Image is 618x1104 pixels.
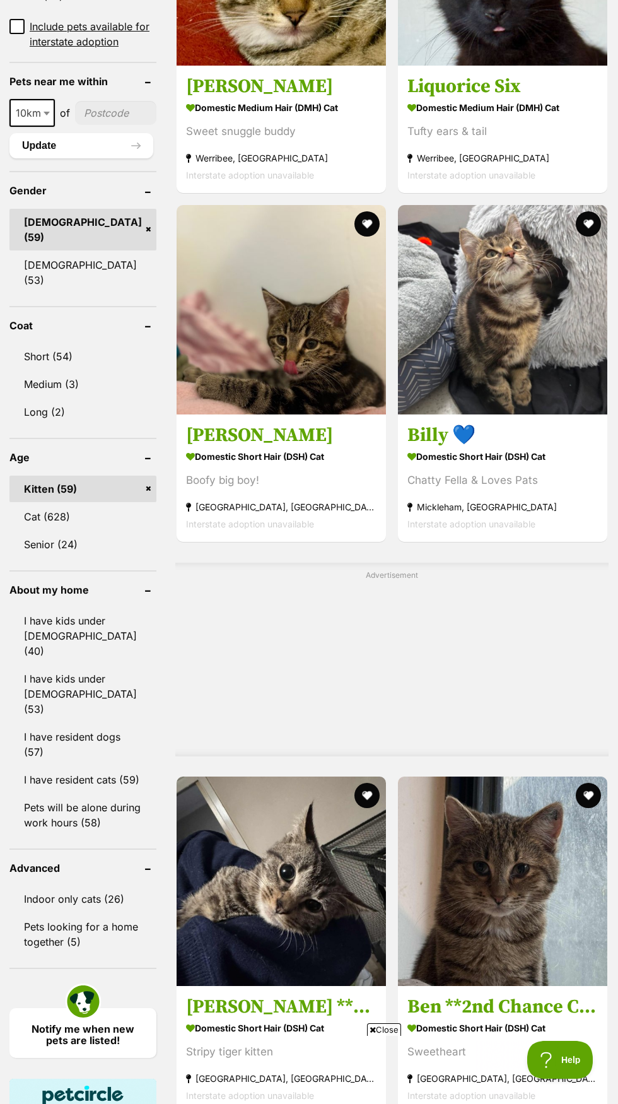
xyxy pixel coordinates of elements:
[9,343,156,370] a: Short (54)
[186,448,376,466] strong: Domestic Short Hair (DSH) Cat
[9,862,156,874] header: Advanced
[367,1023,401,1036] span: Close
[407,448,598,466] strong: Domestic Short Hair (DSH) Cat
[60,105,70,120] span: of
[186,150,376,167] strong: Werribee, [GEOGRAPHIC_DATA]
[9,913,156,955] a: Pets looking for a home together (5)
[407,123,598,140] div: Tufty ears & tail
[186,123,376,140] div: Sweet snuggle buddy
[186,995,376,1019] h3: [PERSON_NAME] **2nd Chance Cat Rescue**
[9,886,156,912] a: Indoor only cats (26)
[407,1019,598,1037] strong: Domestic Short Hair (DSH) Cat
[9,531,156,558] a: Senior (24)
[9,766,156,793] a: I have resident cats (59)
[9,503,156,530] a: Cat (628)
[177,414,386,543] a: [PERSON_NAME] Domestic Short Hair (DSH) Cat Boofy big boy! [GEOGRAPHIC_DATA], [GEOGRAPHIC_DATA] I...
[407,170,535,180] span: Interstate adoption unavailable
[9,99,55,127] span: 10km
[9,133,153,158] button: Update
[186,473,376,490] div: Boofy big boy!
[407,519,535,530] span: Interstate adoption unavailable
[407,98,598,117] strong: Domestic Medium Hair (DMH) Cat
[186,499,376,516] strong: [GEOGRAPHIC_DATA], [GEOGRAPHIC_DATA]
[9,452,156,463] header: Age
[75,101,156,125] input: postcode
[9,476,156,502] a: Kitten (59)
[398,414,607,543] a: Billy 💙 Domestic Short Hair (DSH) Cat Chatty Fella & Loves Pats Mickleham, [GEOGRAPHIC_DATA] Inte...
[407,473,598,490] div: Chatty Fella & Loves Pats
[186,424,376,448] h3: [PERSON_NAME]
[9,584,156,596] header: About my home
[398,205,607,414] img: Billy 💙 - Domestic Short Hair (DSH) Cat
[175,563,609,756] div: Advertisement
[177,65,386,193] a: [PERSON_NAME] Domestic Medium Hair (DMH) Cat Sweet snuggle buddy Werribee, [GEOGRAPHIC_DATA] Inte...
[9,209,156,250] a: [DEMOGRAPHIC_DATA] (59)
[407,424,598,448] h3: Billy 💙
[9,371,156,397] a: Medium (3)
[9,724,156,765] a: I have resident dogs (57)
[186,170,314,180] span: Interstate adoption unavailable
[576,211,601,237] button: favourite
[407,499,598,516] strong: Mickleham, [GEOGRAPHIC_DATA]
[9,608,156,664] a: I have kids under [DEMOGRAPHIC_DATA] (40)
[186,519,314,530] span: Interstate adoption unavailable
[177,777,386,986] img: Novak Djokovic **2nd Chance Cat Rescue** - Domestic Short Hair (DSH) Cat
[79,1041,539,1098] iframe: Advertisement
[298,586,487,744] iframe: Advertisement
[407,150,598,167] strong: Werribee, [GEOGRAPHIC_DATA]
[9,19,156,49] a: Include pets available for interstate adoption
[354,783,380,808] button: favourite
[9,76,156,87] header: Pets near me within
[9,666,156,722] a: I have kids under [DEMOGRAPHIC_DATA] (53)
[9,185,156,196] header: Gender
[186,74,376,98] h3: [PERSON_NAME]
[186,98,376,117] strong: Domestic Medium Hair (DMH) Cat
[9,252,156,293] a: [DEMOGRAPHIC_DATA] (53)
[407,995,598,1019] h3: Ben **2nd Chance Cat Rescue**
[30,19,156,49] span: Include pets available for interstate adoption
[407,74,598,98] h3: Liquorice Six
[398,777,607,986] img: Ben **2nd Chance Cat Rescue** - Domestic Short Hair (DSH) Cat
[186,1019,376,1037] strong: Domestic Short Hair (DSH) Cat
[9,794,156,836] a: Pets will be alone during work hours (58)
[9,399,156,425] a: Long (2)
[576,783,601,808] button: favourite
[9,320,156,331] header: Coat
[527,1041,593,1079] iframe: Help Scout Beacon - Open
[9,1008,156,1058] a: Notify me when new pets are listed!
[398,65,607,193] a: Liquorice Six Domestic Medium Hair (DMH) Cat Tufty ears & tail Werribee, [GEOGRAPHIC_DATA] Inters...
[11,104,54,122] span: 10km
[177,205,386,414] img: Hunter Mewell - Domestic Short Hair (DSH) Cat
[354,211,380,237] button: favourite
